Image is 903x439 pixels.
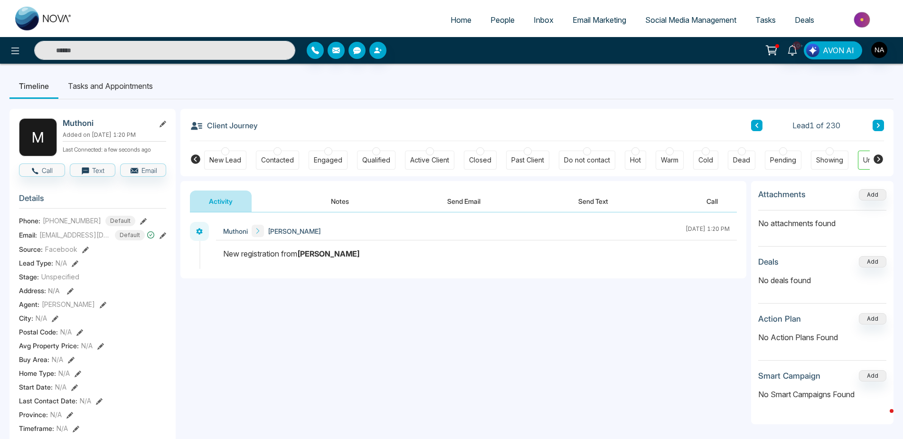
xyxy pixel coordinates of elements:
[698,155,713,165] div: Cold
[410,155,449,165] div: Active Client
[190,191,252,212] button: Activity
[19,313,33,323] span: City :
[758,257,779,267] h3: Deals
[481,11,524,29] a: People
[190,118,258,133] h3: Client Journey
[428,191,499,212] button: Send Email
[60,327,72,337] span: N/A
[223,226,248,236] span: Muthoni
[792,120,840,131] span: Lead 1 of 230
[770,155,796,165] div: Pending
[120,163,166,177] button: Email
[573,15,626,25] span: Email Marketing
[19,244,43,254] span: Source:
[823,45,854,56] span: AVON AI
[209,155,241,165] div: New Lead
[19,327,58,337] span: Postal Code :
[871,407,894,429] iframe: Intercom live chat
[63,143,166,154] p: Last Connected: a few seconds ago
[563,11,636,29] a: Email Marketing
[19,163,65,177] button: Call
[19,354,49,364] span: Buy Area :
[469,155,491,165] div: Closed
[268,226,321,236] span: [PERSON_NAME]
[559,191,627,212] button: Send Text
[55,382,66,392] span: N/A
[45,244,77,254] span: Facebook
[534,15,554,25] span: Inbox
[828,9,897,30] img: Market-place.gif
[806,44,819,57] img: Lead Flow
[19,272,39,282] span: Stage:
[115,230,145,240] span: Default
[524,11,563,29] a: Inbox
[758,371,820,381] h3: Smart Campaign
[41,272,79,282] span: Unspecified
[758,332,886,343] p: No Action Plans Found
[19,299,39,309] span: Agent:
[645,15,736,25] span: Social Media Management
[81,341,93,351] span: N/A
[511,155,544,165] div: Past Client
[758,210,886,229] p: No attachments found
[19,423,54,433] span: Timeframe :
[19,286,60,296] span: Address:
[490,15,515,25] span: People
[312,191,368,212] button: Notes
[314,155,342,165] div: Engaged
[43,216,101,226] span: [PHONE_NUMBER]
[19,216,40,226] span: Phone:
[795,15,814,25] span: Deals
[36,313,47,323] span: N/A
[755,15,776,25] span: Tasks
[105,216,135,226] span: Default
[758,275,886,286] p: No deals found
[63,118,151,128] h2: Muthoni
[758,389,886,400] p: No Smart Campaigns Found
[451,15,471,25] span: Home
[758,314,801,324] h3: Action Plan
[80,396,91,406] span: N/A
[758,190,806,199] h3: Attachments
[58,73,162,99] li: Tasks and Appointments
[781,41,804,58] a: 10+
[19,368,56,378] span: Home Type :
[859,256,886,267] button: Add
[48,286,60,295] span: N/A
[859,189,886,200] button: Add
[56,423,68,433] span: N/A
[733,155,750,165] div: Dead
[63,131,166,139] p: Added on [DATE] 1:20 PM
[42,299,95,309] span: [PERSON_NAME]
[9,73,58,99] li: Timeline
[871,42,887,58] img: User Avatar
[362,155,390,165] div: Qualified
[56,258,67,268] span: N/A
[70,163,116,177] button: Text
[636,11,746,29] a: Social Media Management
[19,258,53,268] span: Lead Type:
[804,41,862,59] button: AVON AI
[261,155,294,165] div: Contacted
[859,313,886,324] button: Add
[630,155,641,165] div: Hot
[19,341,79,351] span: Avg Property Price :
[19,193,166,208] h3: Details
[859,190,886,198] span: Add
[19,230,37,240] span: Email:
[52,354,63,364] span: N/A
[19,382,53,392] span: Start Date :
[19,118,57,156] div: M
[441,11,481,29] a: Home
[564,155,610,165] div: Do not contact
[15,7,72,30] img: Nova CRM Logo
[859,370,886,382] button: Add
[19,410,48,420] span: Province :
[785,11,824,29] a: Deals
[863,155,901,165] div: Unspecified
[661,155,678,165] div: Warm
[39,230,111,240] span: [EMAIL_ADDRESS][DOMAIN_NAME]
[746,11,785,29] a: Tasks
[19,396,77,406] span: Last Contact Date :
[687,191,737,212] button: Call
